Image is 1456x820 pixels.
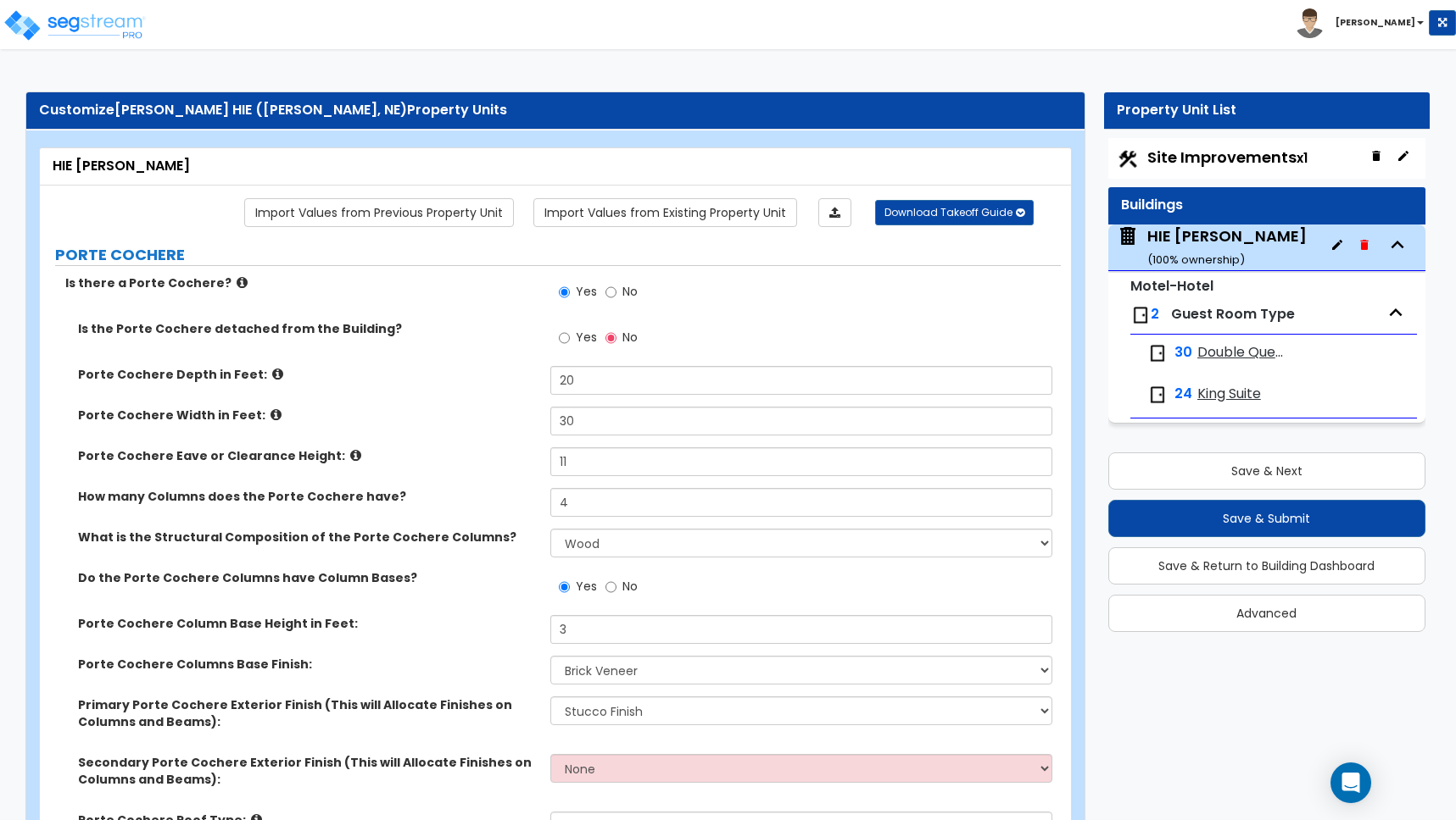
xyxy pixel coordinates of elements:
span: No [622,578,638,595]
img: building.svg [1117,225,1139,247]
b: [PERSON_NAME] [1336,16,1415,29]
button: Advanced [1108,595,1425,632]
i: click for more info! [272,368,283,380]
label: Secondary Porte Cochere Exterior Finish (This will Allocate Finishes on Columns and Beams): [78,754,538,788]
div: Buildings [1121,196,1413,215]
a: Import the dynamic attributes value through Excel sheet [818,198,851,227]
div: HIE [PERSON_NAME] [1147,225,1307,269]
label: Porte Cochere Eave or Clearance Height: [78,447,538,464]
input: Yes [559,283,570,302]
input: Yes [559,578,570,596]
input: No [605,283,616,302]
label: Do the Porte Cochere Columns have Column Bases? [78,569,538,586]
label: What is the Structural Composition of the Porte Cochere Columns? [78,529,538,546]
label: Is the Porte Cochere detached from the Building? [78,320,538,337]
img: door.png [1147,343,1168,363]
span: Yes [576,283,597,300]
label: PORTE COCHERE [55,244,1061,266]
label: Is there a Porte Cochere? [65,274,538,291]
label: How many Columns does the Porte Cochere have? [78,488,538,505]
img: door.png [1147,385,1168,405]
input: Yes [559,329,570,347]
span: No [622,329,638,346]
div: HIE [PERSON_NAME] [53,157,1058,176]
label: Porte Cochere Depth in Feet: [78,366,538,383]
a: Import the dynamic attribute values from previous properties. [244,198,514,227]
img: Construction.png [1117,148,1139,170]
img: avatar.png [1295,8,1325,38]
span: HIE O'Neill [1117,225,1307,269]
span: Site Improvements [1147,147,1308,168]
div: Open Intercom Messenger [1330,762,1371,803]
small: Motel-Hotel [1130,276,1213,296]
button: Download Takeoff Guide [875,200,1034,225]
span: Yes [576,578,597,595]
i: click for more info! [237,276,248,289]
small: ( 100 % ownership) [1147,252,1245,268]
button: Save & Submit [1108,500,1425,537]
img: logo_pro_r.png [3,8,147,42]
label: Primary Porte Cochere Exterior Finish (This will Allocate Finishes on Columns and Beams): [78,696,538,730]
span: No [622,283,638,300]
label: Porte Cochere Column Base Height in Feet: [78,615,538,632]
a: Import the dynamic attribute values from existing properties. [533,198,797,227]
button: Save & Next [1108,452,1425,490]
div: Property Unit List [1117,101,1417,120]
button: Save & Return to Building Dashboard [1108,547,1425,585]
img: door.png [1130,305,1151,325]
span: [PERSON_NAME] HIE ([PERSON_NAME], NE) [114,100,407,119]
span: Double Queen [1197,343,1286,363]
small: x1 [1297,149,1308,167]
label: Porte Cochere Columns Base Finish: [78,656,538,673]
span: 24 [1174,385,1192,404]
i: click for more info! [271,408,282,421]
div: Customize Property Units [39,101,1072,120]
input: No [605,329,616,347]
input: No [605,578,616,596]
span: 2 [1151,304,1159,324]
span: King Suite [1197,385,1261,404]
label: Porte Cochere Width in Feet: [78,407,538,424]
span: Guest Room Type [1171,304,1295,324]
span: 30 [1174,343,1192,363]
span: Download Takeoff Guide [884,205,1013,219]
span: Yes [576,329,597,346]
i: click for more info! [350,449,361,462]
